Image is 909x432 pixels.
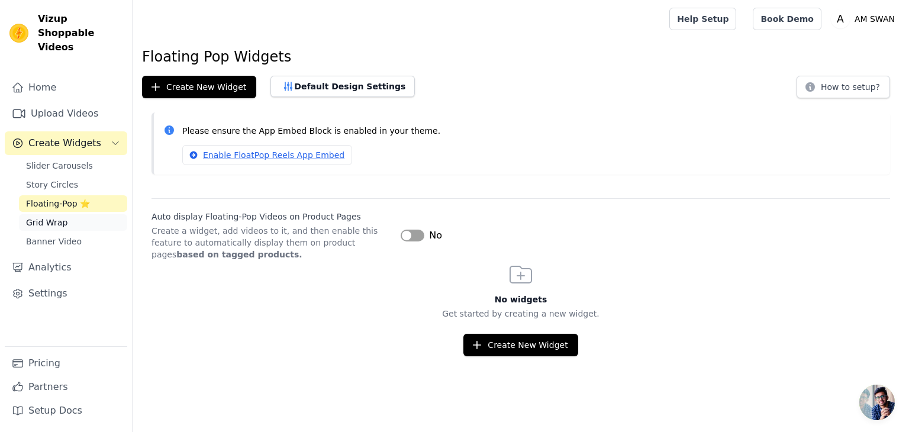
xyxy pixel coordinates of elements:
p: Please ensure the App Embed Block is enabled in your theme. [182,124,881,138]
a: Grid Wrap [19,214,127,231]
a: Analytics [5,256,127,279]
span: Banner Video [26,236,82,247]
span: Vizup Shoppable Videos [38,12,123,54]
button: Default Design Settings [270,76,415,97]
a: Partners [5,375,127,399]
a: Home [5,76,127,99]
h1: Floating Pop Widgets [142,47,900,66]
text: A [837,13,844,25]
a: Book Demo [753,8,821,30]
p: Create a widget, add videos to it, and then enable this feature to automatically display them on ... [151,225,391,260]
button: Create Widgets [5,131,127,155]
button: How to setup? [797,76,890,98]
span: Floating-Pop ⭐ [26,198,90,209]
p: AM SWAN [850,8,900,30]
a: Setup Docs [5,399,127,423]
label: Auto display Floating-Pop Videos on Product Pages [151,211,391,223]
a: Settings [5,282,127,305]
button: Create New Widget [142,76,256,98]
button: A AM SWAN [831,8,900,30]
a: Enable FloatPop Reels App Embed [182,145,352,165]
a: Slider Carousels [19,157,127,174]
span: Slider Carousels [26,160,93,172]
a: Story Circles [19,176,127,193]
p: Get started by creating a new widget. [133,308,909,320]
h3: No widgets [133,294,909,305]
a: Banner Video [19,233,127,250]
button: Create New Widget [463,334,578,356]
button: No [401,228,442,243]
a: Open chat [859,385,895,420]
a: Pricing [5,352,127,375]
a: Upload Videos [5,102,127,125]
span: Story Circles [26,179,78,191]
span: No [429,228,442,243]
span: Grid Wrap [26,217,67,228]
strong: based on tagged products. [176,250,302,259]
span: Create Widgets [28,136,101,150]
a: Floating-Pop ⭐ [19,195,127,212]
a: How to setup? [797,84,890,95]
img: Vizup [9,24,28,43]
a: Help Setup [669,8,736,30]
